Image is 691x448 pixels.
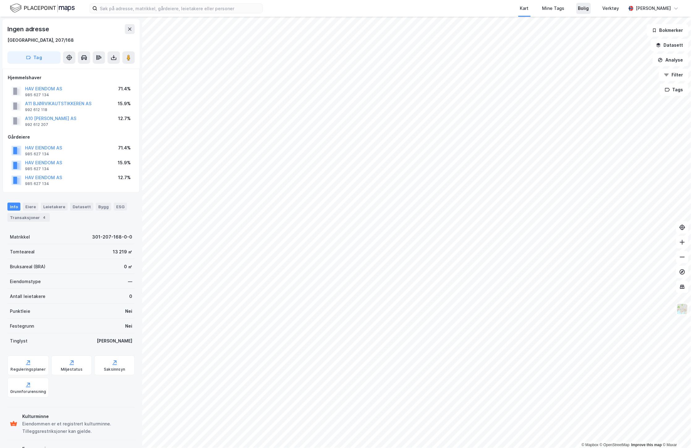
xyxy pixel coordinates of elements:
div: Punktleie [10,308,30,315]
div: Datasett [70,203,93,211]
div: Eiendomstype [10,278,41,285]
div: 71.4% [118,144,131,152]
div: Bygg [96,203,111,211]
a: Improve this map [631,443,662,447]
div: — [128,278,132,285]
input: Søk på adresse, matrikkel, gårdeiere, leietakere eller personer [97,4,262,13]
div: 71.4% [118,85,131,93]
a: Mapbox [582,443,599,447]
div: Ingen adresse [7,24,50,34]
div: Reguleringsplaner [11,367,46,372]
iframe: Chat Widget [660,418,691,448]
div: Festegrunn [10,322,34,330]
div: 985 627 134 [25,166,49,171]
img: Z [676,303,688,315]
div: 13 219 ㎡ [113,248,132,256]
button: Tag [7,51,61,64]
div: 992 612 207 [25,122,48,127]
div: Miljøstatus [61,367,83,372]
div: 992 612 118 [25,107,47,112]
div: [PERSON_NAME] [636,5,671,12]
div: Tomteareal [10,248,35,256]
div: Bruksareal (BRA) [10,263,45,270]
div: Info [7,203,20,211]
div: 301-207-168-0-0 [92,233,132,241]
div: 15.9% [118,100,131,107]
div: 985 627 134 [25,152,49,157]
div: 985 627 134 [25,93,49,97]
div: Nei [125,308,132,315]
img: logo.f888ab2527a4732fd821a326f86c7f29.svg [10,3,75,14]
div: Matrikkel [10,233,30,241]
button: Analyse [653,54,689,66]
div: [GEOGRAPHIC_DATA], 207/168 [7,37,74,44]
div: 4 [41,214,47,221]
div: Mine Tags [542,5,565,12]
div: Gårdeiere [8,133,134,141]
button: Filter [659,69,689,81]
div: 985 627 134 [25,181,49,186]
div: Grunnforurensning [10,389,46,394]
div: Transaksjoner [7,213,50,222]
div: Saksinnsyn [104,367,125,372]
div: Verktøy [603,5,619,12]
div: 0 ㎡ [124,263,132,270]
div: Eiendommen er et registrert kulturminne. Tilleggsrestriksjoner kan gjelde. [22,420,132,435]
div: Leietakere [41,203,68,211]
div: Antall leietakere [10,293,45,300]
div: Hjemmelshaver [8,74,134,81]
div: 15.9% [118,159,131,166]
div: Eiere [23,203,38,211]
div: Bolig [578,5,589,12]
div: [PERSON_NAME] [97,337,132,345]
div: Nei [125,322,132,330]
button: Bokmerker [647,24,689,37]
div: 12.7% [118,174,131,181]
button: Tags [660,84,689,96]
div: 12.7% [118,115,131,122]
div: 0 [129,293,132,300]
a: OpenStreetMap [600,443,630,447]
div: Kart [520,5,529,12]
button: Datasett [651,39,689,51]
div: Kontrollprogram for chat [660,418,691,448]
div: Tinglyst [10,337,28,345]
div: Kulturminne [22,413,132,420]
div: ESG [114,203,127,211]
